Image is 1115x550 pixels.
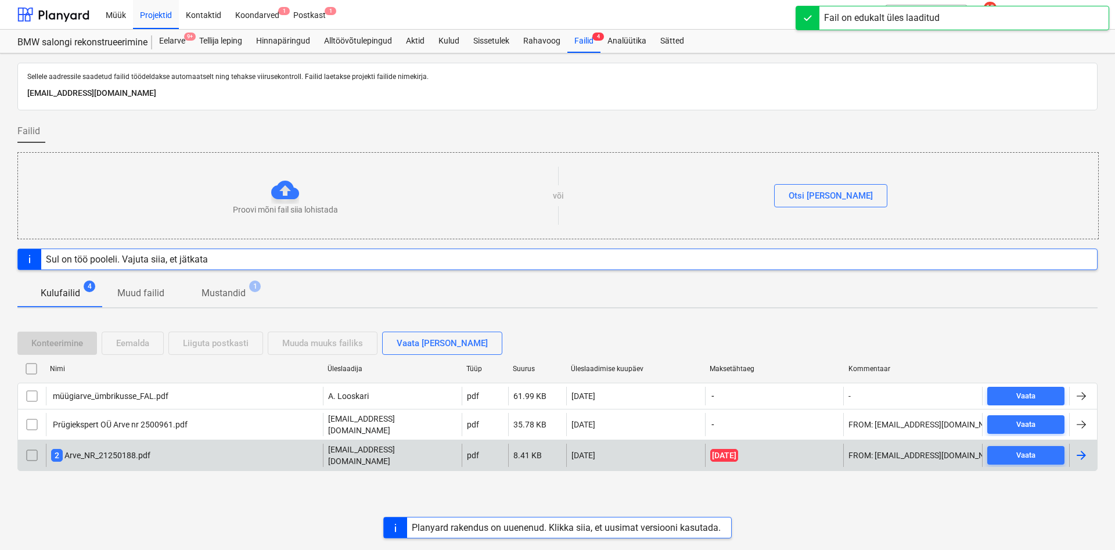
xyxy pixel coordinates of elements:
div: [DATE] [571,420,595,429]
div: [DATE] [571,451,595,460]
div: Tüüp [466,365,503,373]
a: Hinnapäringud [249,30,317,53]
div: Planyard rakendus on uuenenud. Klikka siia, et uusimat versiooni kasutada. [412,522,721,533]
span: - [710,419,715,430]
a: Eelarve9+ [152,30,192,53]
a: Aktid [399,30,431,53]
p: [EMAIL_ADDRESS][DOMAIN_NAME] [27,87,1088,100]
button: Vaata [987,446,1064,465]
button: Vaata [987,387,1064,405]
p: Sellele aadressile saadetud failid töödeldakse automaatselt ning tehakse viirusekontroll. Failid ... [27,73,1088,82]
span: 1 [249,281,261,292]
div: Kommentaar [848,365,978,373]
a: Analüütika [600,30,653,53]
button: Vaata [987,415,1064,434]
a: Rahavoog [516,30,567,53]
span: 4 [84,281,95,292]
div: Arve_NR_21250188.pdf [51,449,150,462]
div: BMW salongi rekonstrueerimine [17,37,138,49]
div: Failid [567,30,600,53]
div: Otsi [PERSON_NAME] [789,188,873,203]
div: Maksetähtaeg [710,365,839,373]
span: 4 [592,33,604,41]
span: Failid [17,124,40,138]
iframe: Chat Widget [1057,494,1115,550]
p: [EMAIL_ADDRESS][DOMAIN_NAME] [328,413,457,436]
p: või [553,190,564,202]
a: Failid4 [567,30,600,53]
div: Prügiekspert OÜ Arve nr 2500961.pdf [51,420,188,429]
div: Üleslaadimise kuupäev [571,365,700,373]
div: pdf [467,451,479,460]
span: 1 [278,7,290,15]
span: - [710,390,715,402]
div: Fail on edukalt üles laaditud [824,11,940,25]
p: Mustandid [202,286,246,300]
p: Proovi mõni fail siia lohistada [233,204,338,215]
a: Kulud [431,30,466,53]
button: Otsi [PERSON_NAME] [774,184,887,207]
div: 35.78 KB [513,420,546,429]
div: - [848,391,851,401]
a: Tellija leping [192,30,249,53]
div: [DATE] [571,391,595,401]
p: [EMAIL_ADDRESS][DOMAIN_NAME] [328,444,457,467]
div: 61.99 KB [513,391,546,401]
span: 1 [325,7,336,15]
div: Nimi [50,365,318,373]
button: Vaata [PERSON_NAME] [382,332,502,355]
span: 2 [51,449,63,462]
span: 9+ [184,33,196,41]
a: Alltöövõtulepingud [317,30,399,53]
div: Suurus [513,365,562,373]
div: pdf [467,420,479,429]
div: pdf [467,391,479,401]
p: Muud failid [117,286,164,300]
div: Vaata [1016,418,1035,432]
div: müügiarve_ümbrikusse_FAL.pdf [51,391,168,401]
a: Sätted [653,30,691,53]
div: Vaata [1016,449,1035,462]
a: Sissetulek [466,30,516,53]
div: Sul on töö pooleli. Vajuta siia, et jätkata [46,254,208,265]
div: Vaata [PERSON_NAME] [397,336,488,351]
div: 8.41 KB [513,451,542,460]
div: Vaata [1016,390,1035,403]
div: Eelarve [152,30,192,53]
div: Proovi mõni fail siia lohistadavõiOtsi [PERSON_NAME] [17,152,1099,239]
div: Üleslaadija [328,365,457,373]
p: Kulufailid [41,286,80,300]
span: [DATE] [710,449,738,462]
p: A. Looskari [328,390,369,402]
